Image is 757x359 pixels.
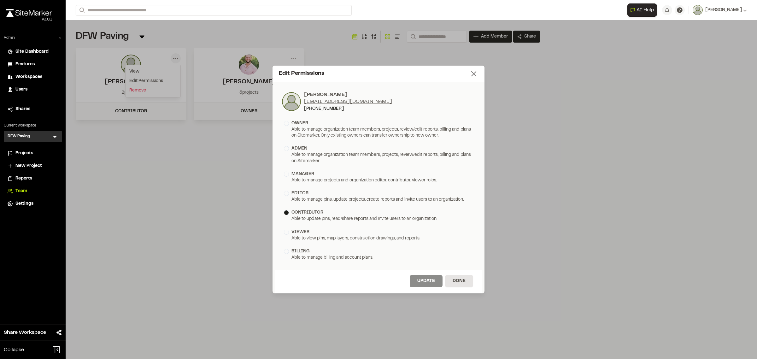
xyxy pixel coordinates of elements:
[627,3,657,17] button: Open AI Assistant
[4,329,46,336] span: Share Workspace
[8,106,58,113] a: Shares
[15,74,42,80] span: Workspaces
[4,35,15,41] p: Admin
[693,5,747,15] button: [PERSON_NAME]
[15,106,30,113] span: Shares
[4,346,24,354] span: Collapse
[705,7,742,14] span: [PERSON_NAME]
[8,200,58,207] a: Settings
[8,86,58,93] a: Users
[15,86,27,93] span: Users
[8,61,58,68] a: Features
[693,5,703,15] img: User
[15,175,32,182] span: Reports
[8,48,58,55] a: Site Dashboard
[8,150,58,157] a: Projects
[8,188,58,195] a: Team
[15,61,35,68] span: Features
[15,200,33,207] span: Settings
[15,150,33,157] span: Projects
[76,5,87,15] button: Search
[15,188,27,195] span: Team
[6,17,52,22] div: Oh geez...please don't...
[627,3,660,17] div: Open AI Assistant
[8,133,30,140] h3: DFW Paving
[6,9,52,17] img: rebrand.png
[637,6,654,14] span: AI Help
[8,162,58,169] a: New Project
[15,162,42,169] span: New Project
[4,123,62,128] p: Current Workspace
[8,74,58,80] a: Workspaces
[15,48,49,55] span: Site Dashboard
[8,175,58,182] a: Reports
